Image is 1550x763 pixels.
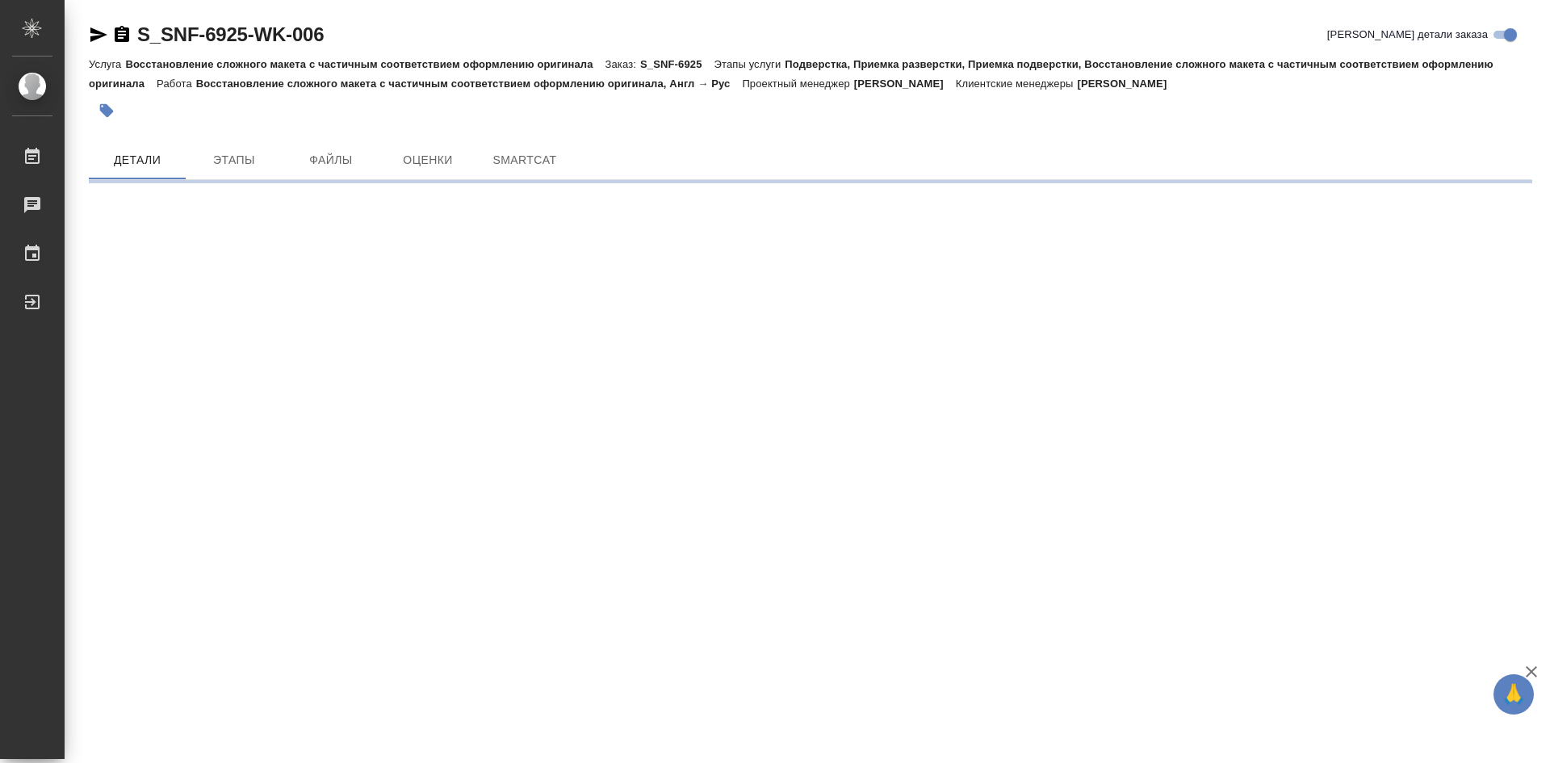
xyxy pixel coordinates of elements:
p: Работа [157,78,196,90]
p: [PERSON_NAME] [1077,78,1179,90]
span: Оценки [389,150,467,170]
span: [PERSON_NAME] детали заказа [1327,27,1488,43]
button: Скопировать ссылку для ЯМессенджера [89,25,108,44]
span: Детали [98,150,176,170]
span: 🙏 [1500,677,1527,711]
p: Подверстка, Приемка разверстки, Приемка подверстки, Восстановление сложного макета с частичным со... [89,58,1493,90]
p: [PERSON_NAME] [854,78,956,90]
span: SmartCat [486,150,563,170]
button: Скопировать ссылку [112,25,132,44]
p: Восстановление сложного макета с частичным соответствием оформлению оригинала [125,58,605,70]
button: Добавить тэг [89,93,124,128]
p: Услуга [89,58,125,70]
span: Этапы [195,150,273,170]
p: S_SNF-6925 [640,58,714,70]
a: S_SNF-6925-WK-006 [137,23,324,45]
button: 🙏 [1493,674,1534,715]
p: Этапы услуги [714,58,785,70]
p: Восстановление сложного макета с частичным соответствием оформлению оригинала, Англ → Рус [196,78,743,90]
span: Файлы [292,150,370,170]
p: Заказ: [605,58,640,70]
p: Проектный менеджер [742,78,853,90]
p: Клиентские менеджеры [956,78,1078,90]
